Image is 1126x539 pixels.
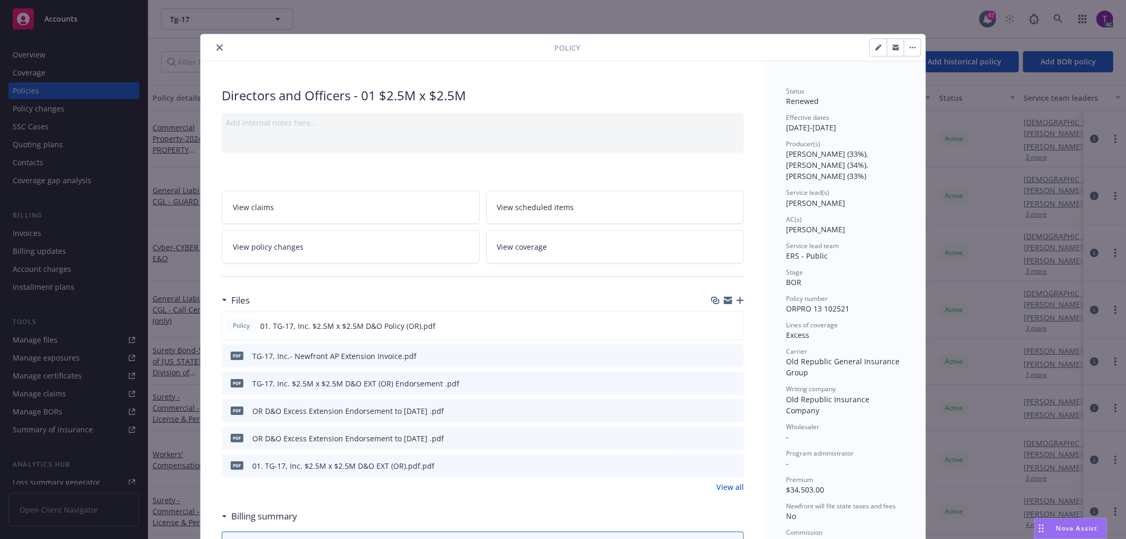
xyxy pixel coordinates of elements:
div: Directors and Officers - 01 $2.5M x $2.5M [222,87,744,105]
button: preview file [730,433,740,444]
span: ORPRO 13 102521 [786,304,849,314]
button: download file [713,351,722,362]
button: preview file [730,351,740,362]
div: TG-17, Inc.- Newfront AP Extension Invoice.pdf [252,351,417,362]
span: pdf [231,352,243,360]
button: preview file [730,378,740,389]
span: Commission [786,528,822,537]
span: pdf [231,379,243,387]
span: View scheduled items [497,202,574,213]
span: View policy changes [233,241,304,252]
button: preview file [730,320,739,332]
span: View claims [233,202,274,213]
span: Policy number [786,294,828,303]
span: Nova Assist [1056,524,1098,533]
span: Stage [786,268,803,277]
span: Old Republic General Insurance Group [786,356,902,377]
div: OR D&O Excess Extension Endorsement to [DATE] .pdf [252,433,444,444]
span: Renewed [786,96,819,106]
span: No [786,511,796,521]
div: OR D&O Excess Extension Endorsement to [DATE] .pdf [252,405,444,417]
span: pdf [231,406,243,414]
button: preview file [730,405,740,417]
a: View coverage [486,230,744,263]
span: Effective dates [786,113,829,122]
span: Status [786,87,805,96]
span: Service lead team [786,241,839,250]
div: 01. TG-17, Inc. $2.5M x $2.5M D&O EXT (OR).pdf.pdf [252,460,434,471]
span: Lines of coverage [786,320,838,329]
span: Newfront will file state taxes and fees [786,502,896,510]
button: download file [713,378,722,389]
button: close [213,41,226,54]
span: Premium [786,475,813,484]
a: View scheduled items [486,191,744,224]
button: preview file [730,460,740,471]
span: Program administrator [786,449,854,458]
span: $34,503.00 [786,485,824,495]
span: BOR [786,277,801,287]
span: Old Republic Insurance Company [786,394,872,415]
span: [PERSON_NAME] [786,198,845,208]
div: TG-17, Inc. $2.5M x $2.5M D&O EXT (OR) Endorsement .pdf [252,378,459,389]
span: pdf [231,434,243,442]
span: AC(s) [786,215,802,224]
button: download file [713,433,722,444]
span: - [786,458,789,468]
button: download file [713,460,722,471]
div: Billing summary [222,509,297,523]
span: 01. TG-17, Inc. $2.5M x $2.5M D&O Policy (OR).pdf [260,320,436,332]
span: Carrier [786,347,807,356]
span: Producer(s) [786,139,820,148]
span: Excess [786,330,809,340]
h3: Files [231,294,250,307]
h3: Billing summary [231,509,297,523]
a: View policy changes [222,230,480,263]
button: download file [713,405,722,417]
a: View all [716,481,744,493]
span: pdf [231,461,243,469]
div: Drag to move [1035,518,1048,538]
span: Wholesaler [786,422,819,431]
button: Nova Assist [1034,518,1107,539]
a: View claims [222,191,480,224]
div: [DATE] - [DATE] [786,113,904,133]
span: View coverage [497,241,547,252]
span: Writing company [786,384,836,393]
span: ERS - Public [786,251,828,261]
div: Add internal notes here... [226,117,740,128]
div: Files [222,294,250,307]
span: [PERSON_NAME] [786,224,845,234]
span: Policy [231,321,252,330]
span: Policy [554,42,580,53]
span: Service lead(s) [786,188,829,197]
span: [PERSON_NAME] (33%), [PERSON_NAME] (34%), [PERSON_NAME] (33%) [786,149,870,181]
button: download file [713,320,721,332]
span: - [786,432,789,442]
